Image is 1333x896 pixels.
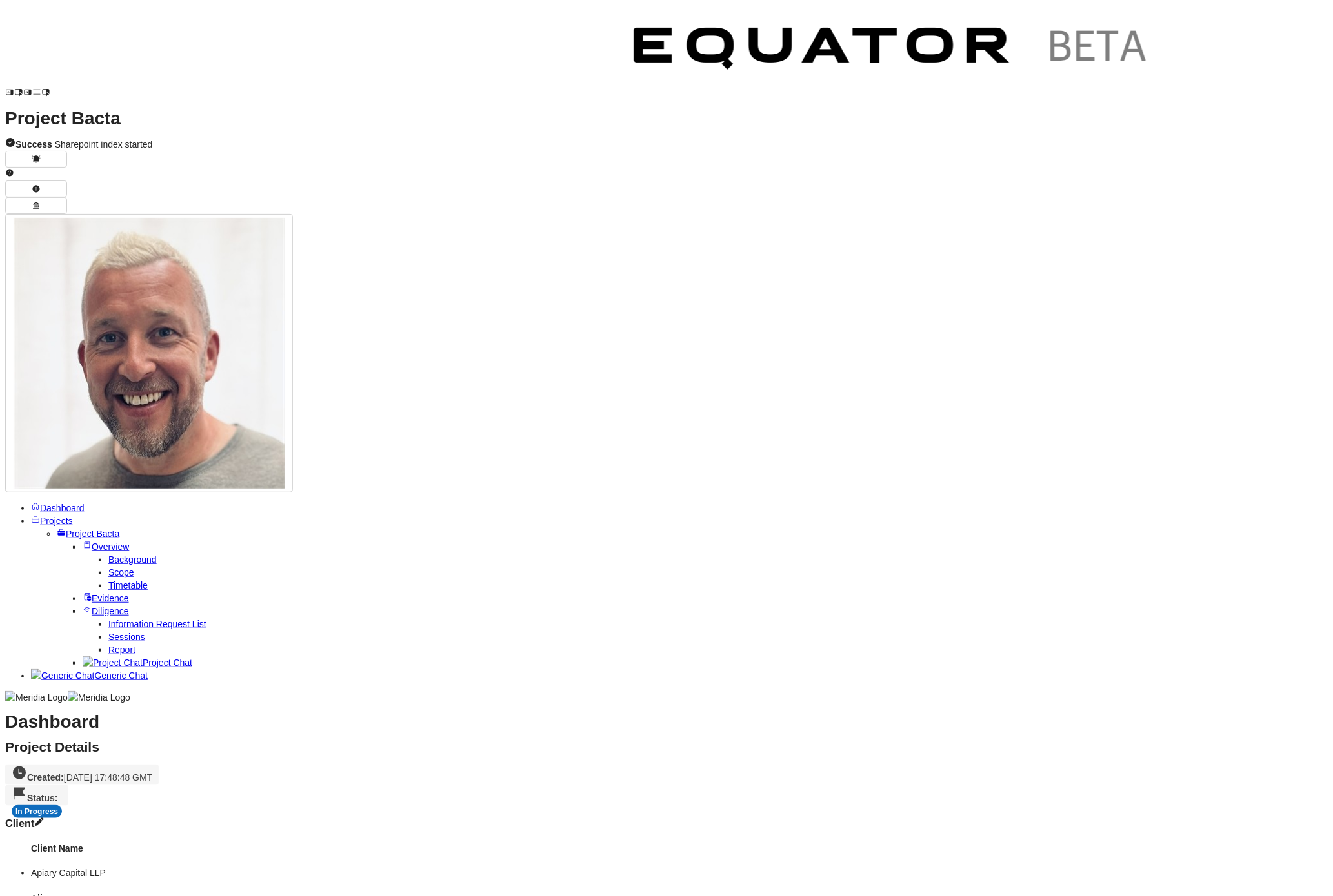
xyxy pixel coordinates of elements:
span: Evidence [92,593,129,603]
li: Apiary Capital LLP [31,866,1328,879]
strong: Created: [27,772,64,783]
a: Scope [108,567,134,578]
span: [DATE] 17:48:48 GMT [64,772,152,783]
a: Timetable [108,580,148,590]
a: Dashboard [31,503,85,513]
a: Diligence [83,606,129,616]
strong: Status: [27,793,57,803]
span: Diligence [92,606,129,616]
a: Overview [83,541,129,552]
img: Meridia Logo [5,691,68,704]
span: Project Chat [143,657,192,668]
h1: Project Bacta [5,112,1328,125]
h1: Dashboard [5,716,1328,728]
a: Projects [31,516,73,526]
img: Customer Logo [50,5,612,97]
img: Meridia Logo [68,691,130,704]
span: Overview [92,541,129,552]
span: Project Bacta [66,529,119,539]
a: Sessions [108,632,145,642]
a: Evidence [83,593,129,603]
span: Sharepoint index started [15,139,152,150]
a: Information Request List [108,619,206,629]
span: Generic Chat [94,670,147,681]
h4: Client Name [31,842,1328,855]
span: Dashboard [40,503,85,513]
h3: Client [5,817,1328,830]
a: Report [108,645,135,655]
a: Project Bacta [57,529,119,539]
a: Generic ChatGeneric Chat [31,670,148,681]
img: Profile Icon [14,218,285,489]
img: Customer Logo [612,5,1173,97]
strong: Success [15,139,52,150]
span: Projects [40,516,73,526]
a: Background [108,554,157,565]
a: Project ChatProject Chat [83,657,192,668]
div: In Progress [12,805,62,818]
h2: Project Details [5,741,1328,754]
img: Project Chat [83,656,143,669]
svg: Created On [12,765,27,781]
img: Generic Chat [31,669,94,682]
